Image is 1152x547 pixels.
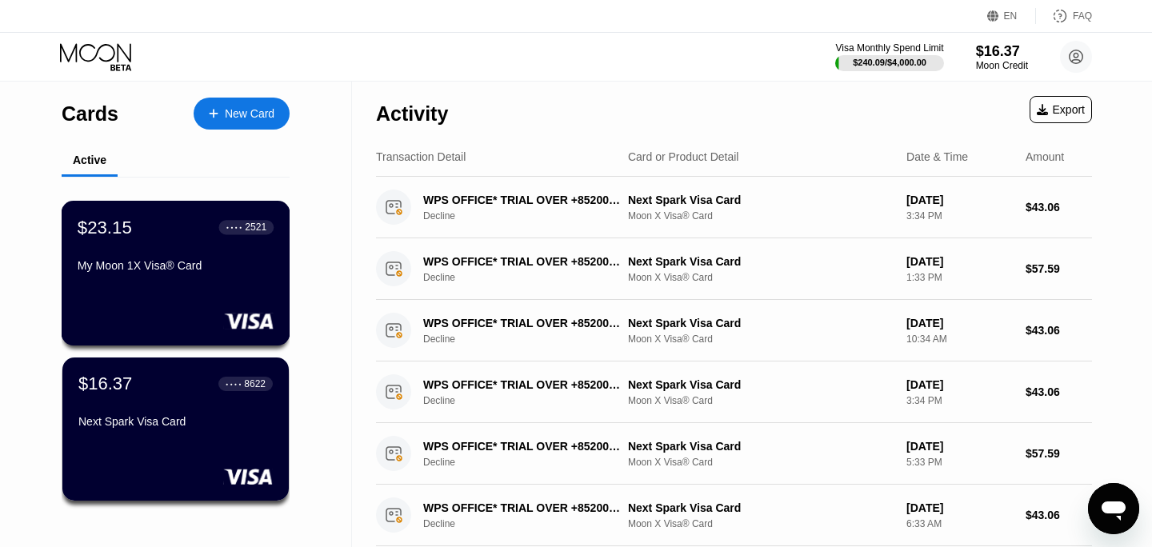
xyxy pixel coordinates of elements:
[423,395,638,406] div: Decline
[78,373,132,394] div: $16.37
[376,150,466,163] div: Transaction Detail
[853,58,926,67] div: $240.09 / $4,000.00
[1030,96,1092,123] div: Export
[423,518,638,529] div: Decline
[78,259,274,272] div: My Moon 1X Visa® Card
[976,43,1028,71] div: $16.37Moon Credit
[1037,103,1085,116] div: Export
[1026,447,1092,460] div: $57.59
[1026,324,1092,337] div: $43.06
[1036,8,1092,24] div: FAQ
[376,238,1092,300] div: WPS OFFICE* TRIAL OVER +852000000000HKDeclineNext Spark Visa CardMoon X Visa® Card[DATE]1:33 PM$5...
[628,210,894,222] div: Moon X Visa® Card
[976,60,1028,71] div: Moon Credit
[1073,10,1092,22] div: FAQ
[906,378,1013,391] div: [DATE]
[628,150,739,163] div: Card or Product Detail
[628,317,894,329] div: Next Spark Visa Card
[906,150,968,163] div: Date & Time
[423,440,623,453] div: WPS OFFICE* TRIAL OVER +852000000000HK
[376,300,1092,361] div: WPS OFFICE* TRIAL OVER +852000000000HKDeclineNext Spark Visa CardMoon X Visa® Card[DATE]10:34 AM$...
[906,272,1013,283] div: 1:33 PM
[906,440,1013,453] div: [DATE]
[1026,150,1064,163] div: Amount
[628,255,894,268] div: Next Spark Visa Card
[906,518,1013,529] div: 6:33 AM
[423,501,623,514] div: WPS OFFICE* TRIAL OVER +852000000000HK
[78,217,132,238] div: $23.15
[906,457,1013,468] div: 5:33 PM
[1088,483,1139,534] iframe: Button to launch messaging window
[1004,10,1018,22] div: EN
[906,210,1013,222] div: 3:34 PM
[906,194,1013,206] div: [DATE]
[423,255,623,268] div: WPS OFFICE* TRIAL OVER +852000000000HK
[78,415,273,428] div: Next Spark Visa Card
[835,42,943,54] div: Visa Monthly Spend Limit
[423,272,638,283] div: Decline
[1026,509,1092,521] div: $43.06
[244,378,266,389] div: 8622
[906,395,1013,406] div: 3:34 PM
[835,42,943,71] div: Visa Monthly Spend Limit$240.09/$4,000.00
[1026,201,1092,214] div: $43.06
[628,457,894,468] div: Moon X Visa® Card
[376,485,1092,546] div: WPS OFFICE* TRIAL OVER +852000000000HKDeclineNext Spark Visa CardMoon X Visa® Card[DATE]6:33 AM$4...
[1026,385,1092,398] div: $43.06
[376,177,1092,238] div: WPS OFFICE* TRIAL OVER +852000000000HKDeclineNext Spark Visa CardMoon X Visa® Card[DATE]3:34 PM$4...
[194,98,290,130] div: New Card
[423,378,623,391] div: WPS OFFICE* TRIAL OVER +852000000000HK
[628,378,894,391] div: Next Spark Visa Card
[62,202,289,345] div: $23.15● ● ● ●2521My Moon 1X Visa® Card
[376,423,1092,485] div: WPS OFFICE* TRIAL OVER +852000000000HKDeclineNext Spark Visa CardMoon X Visa® Card[DATE]5:33 PM$5...
[423,210,638,222] div: Decline
[423,194,623,206] div: WPS OFFICE* TRIAL OVER +852000000000HK
[628,272,894,283] div: Moon X Visa® Card
[628,333,894,345] div: Moon X Visa® Card
[245,222,266,233] div: 2521
[226,381,242,386] div: ● ● ● ●
[376,361,1092,423] div: WPS OFFICE* TRIAL OVER +852000000000HKDeclineNext Spark Visa CardMoon X Visa® Card[DATE]3:34 PM$4...
[628,194,894,206] div: Next Spark Visa Card
[976,43,1028,60] div: $16.37
[423,333,638,345] div: Decline
[423,457,638,468] div: Decline
[906,501,1013,514] div: [DATE]
[73,154,106,166] div: Active
[906,333,1013,345] div: 10:34 AM
[628,395,894,406] div: Moon X Visa® Card
[628,501,894,514] div: Next Spark Visa Card
[62,102,118,126] div: Cards
[987,8,1036,24] div: EN
[423,317,623,329] div: WPS OFFICE* TRIAL OVER +852000000000HK
[376,102,448,126] div: Activity
[62,357,289,501] div: $16.37● ● ● ●8622Next Spark Visa Card
[628,440,894,453] div: Next Spark Visa Card
[628,518,894,529] div: Moon X Visa® Card
[226,225,242,230] div: ● ● ● ●
[1026,262,1092,275] div: $57.59
[906,255,1013,268] div: [DATE]
[906,317,1013,329] div: [DATE]
[225,107,274,121] div: New Card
